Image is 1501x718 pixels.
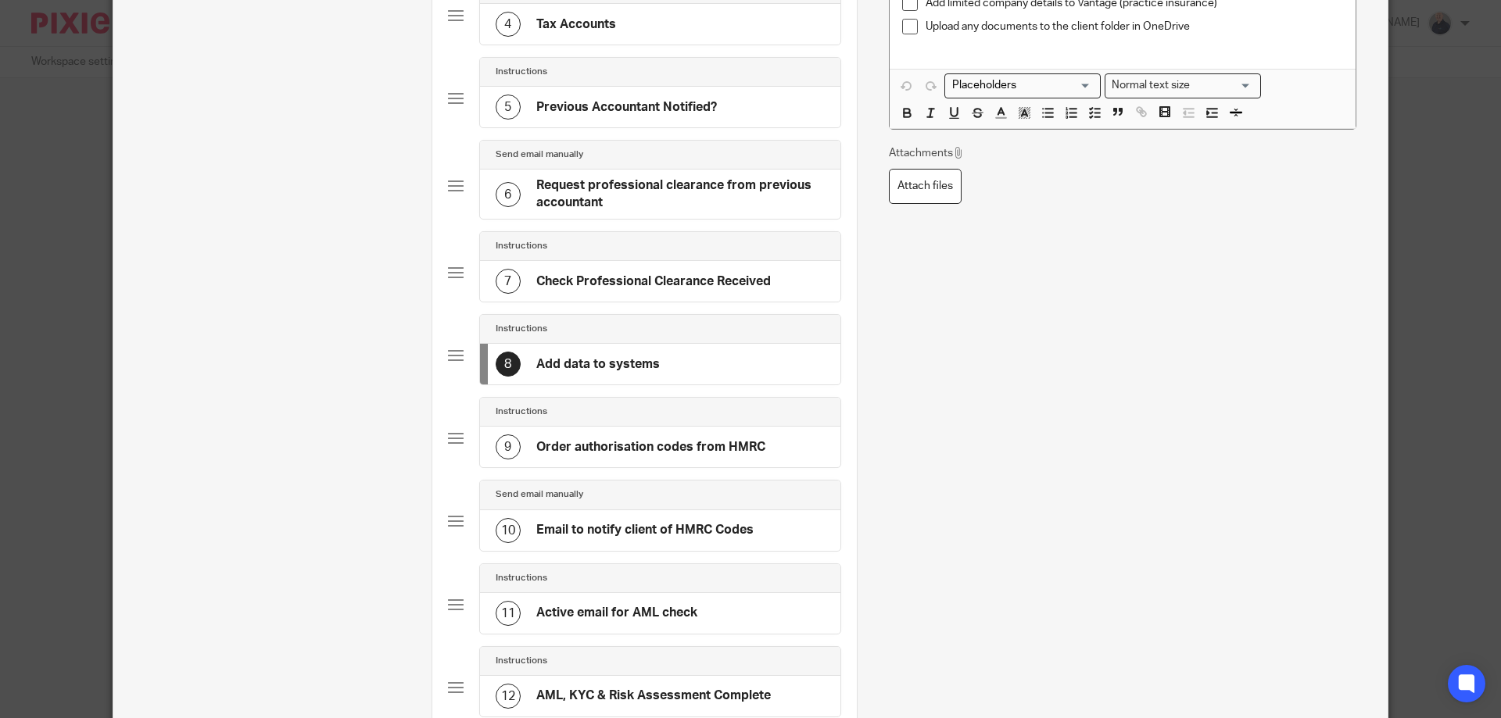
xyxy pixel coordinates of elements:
[496,601,521,626] div: 11
[536,273,771,290] h4: Check Professional Clearance Received
[536,605,697,621] h4: Active email for AML check
[944,73,1101,98] div: Search for option
[889,169,962,204] label: Attach files
[536,688,771,704] h4: AML, KYC & Risk Assessment Complete
[496,518,521,543] div: 10
[1105,73,1261,98] div: Search for option
[496,684,521,709] div: 12
[496,269,521,294] div: 7
[536,522,754,538] h4: Email to notify client of HMRC Codes
[496,572,547,584] h4: Instructions
[947,77,1091,94] input: Search for option
[1195,77,1252,94] input: Search for option
[536,439,765,455] h4: Order authorisation codes from HMRC
[496,655,547,667] h4: Instructions
[1109,77,1194,94] span: Normal text size
[536,16,616,33] h4: Tax Accounts
[496,434,521,459] div: 9
[496,95,521,120] div: 5
[496,488,583,501] h4: Send email manually
[1105,73,1261,98] div: Text styles
[496,148,583,161] h4: Send email manually
[496,12,521,37] div: 4
[496,240,547,252] h4: Instructions
[536,99,717,116] h4: Previous Accountant Notified?
[536,177,825,211] h4: Request professional clearance from previous accountant
[536,356,660,373] h4: Add data to systems
[889,145,965,161] p: Attachments
[496,66,547,78] h4: Instructions
[496,352,521,377] div: 8
[944,73,1101,98] div: Placeholders
[496,182,521,207] div: 6
[496,323,547,335] h4: Instructions
[496,405,547,418] h4: Instructions
[926,19,1343,34] p: Upload any documents to the client folder in OneDrive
